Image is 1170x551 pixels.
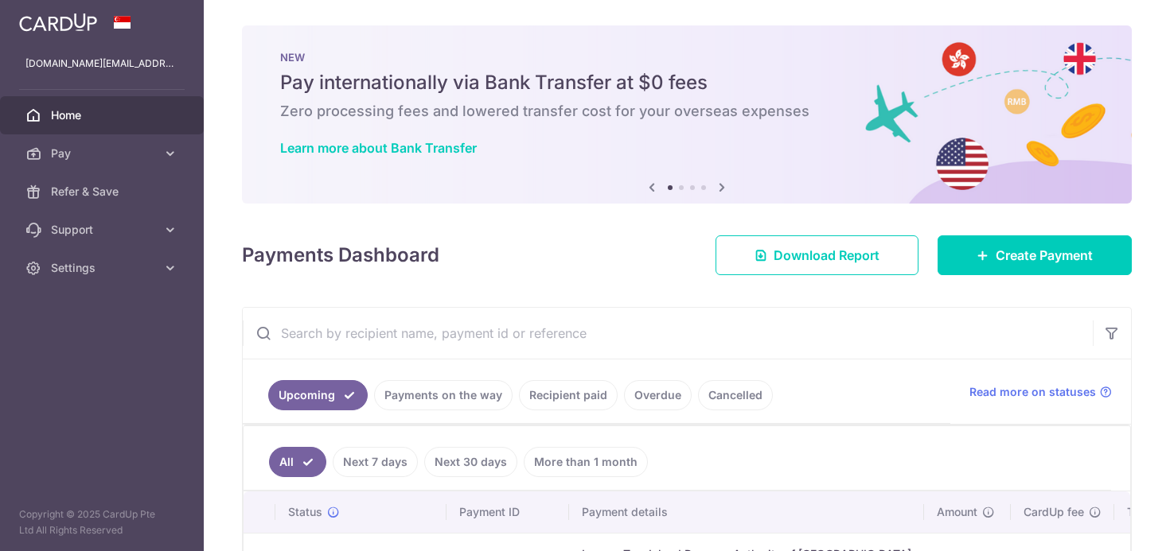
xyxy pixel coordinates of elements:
a: Recipient paid [519,380,618,410]
a: Payments on the way [374,380,513,410]
a: Read more on statuses [969,384,1112,400]
span: Read more on statuses [969,384,1096,400]
a: Create Payment [938,235,1132,275]
span: Amount [937,504,977,520]
span: Create Payment [996,246,1093,265]
h6: Zero processing fees and lowered transfer cost for your overseas expenses [280,102,1094,121]
span: Pay [51,146,156,161]
p: [DOMAIN_NAME][EMAIL_ADDRESS][DOMAIN_NAME] [25,56,178,72]
th: Payment ID [447,491,569,533]
h5: Pay internationally via Bank Transfer at $0 fees [280,70,1094,95]
span: CardUp fee [1024,504,1084,520]
p: NEW [280,51,1094,64]
a: All [269,447,326,477]
h4: Payments Dashboard [242,241,439,270]
span: Settings [51,260,156,276]
a: Learn more about Bank Transfer [280,140,477,156]
span: Status [288,504,322,520]
img: CardUp [19,13,97,32]
span: Support [51,222,156,238]
a: Cancelled [698,380,773,410]
span: Home [51,107,156,123]
a: Upcoming [268,380,368,410]
img: Bank transfer banner [242,25,1132,204]
a: Next 30 days [424,447,517,477]
input: Search by recipient name, payment id or reference [243,308,1093,359]
a: Download Report [716,235,918,275]
th: Payment details [569,491,924,533]
a: More than 1 month [524,447,648,477]
a: Next 7 days [333,447,418,477]
span: Refer & Save [51,184,156,200]
span: Download Report [774,246,879,265]
a: Overdue [624,380,692,410]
